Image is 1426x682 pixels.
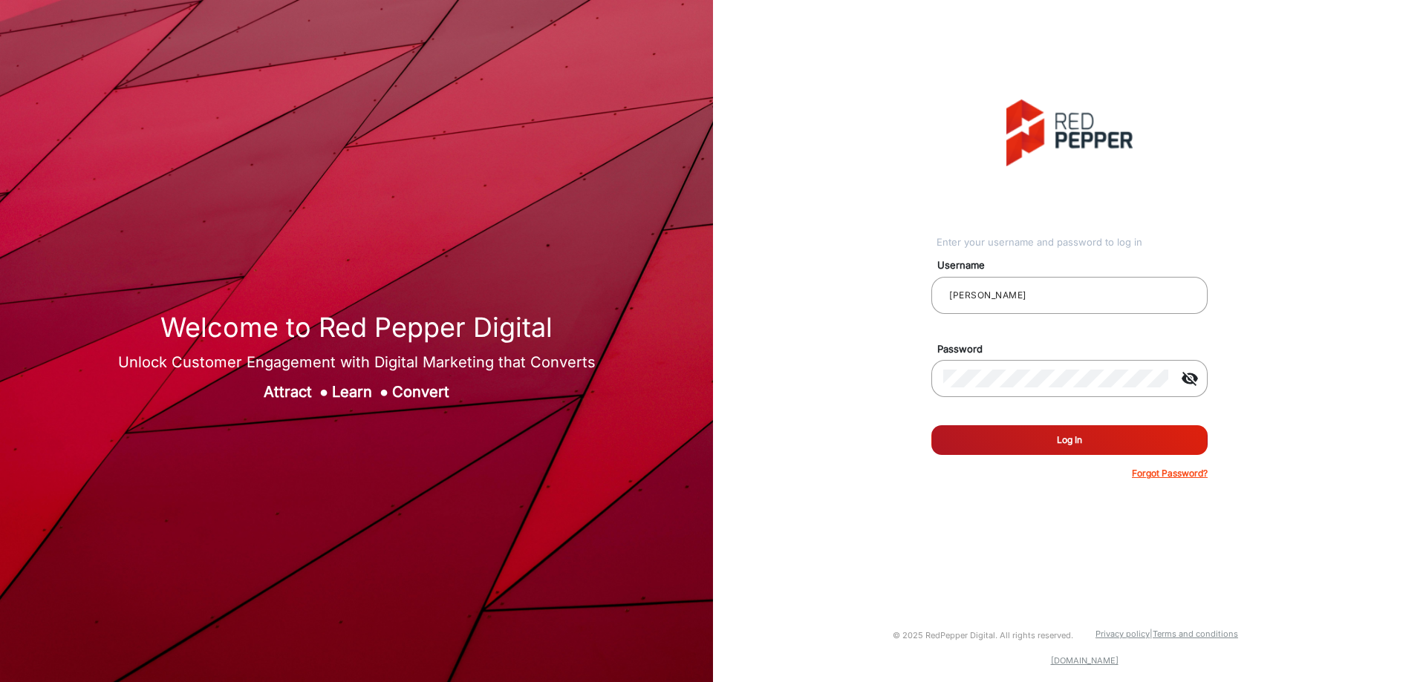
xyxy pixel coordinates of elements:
[319,383,328,401] span: ●
[926,342,1225,357] mat-label: Password
[118,381,596,403] div: Attract Learn Convert
[893,630,1073,640] small: © 2025 RedPepper Digital. All rights reserved.
[931,425,1208,455] button: Log In
[1153,629,1238,639] a: Terms and conditions
[937,235,1208,250] div: Enter your username and password to log in
[943,286,1196,304] input: Your username
[118,312,596,344] h1: Welcome to Red Pepper Digital
[1006,99,1133,166] img: vmg-logo
[1132,467,1208,480] p: Forgot Password?
[1095,629,1150,639] a: Privacy policy
[1051,655,1119,666] a: [DOMAIN_NAME]
[380,383,388,401] span: ●
[1172,370,1208,387] mat-icon: visibility_off
[926,258,1225,273] mat-label: Username
[1150,629,1153,639] a: |
[118,351,596,373] div: Unlock Customer Engagement with Digital Marketing that Converts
